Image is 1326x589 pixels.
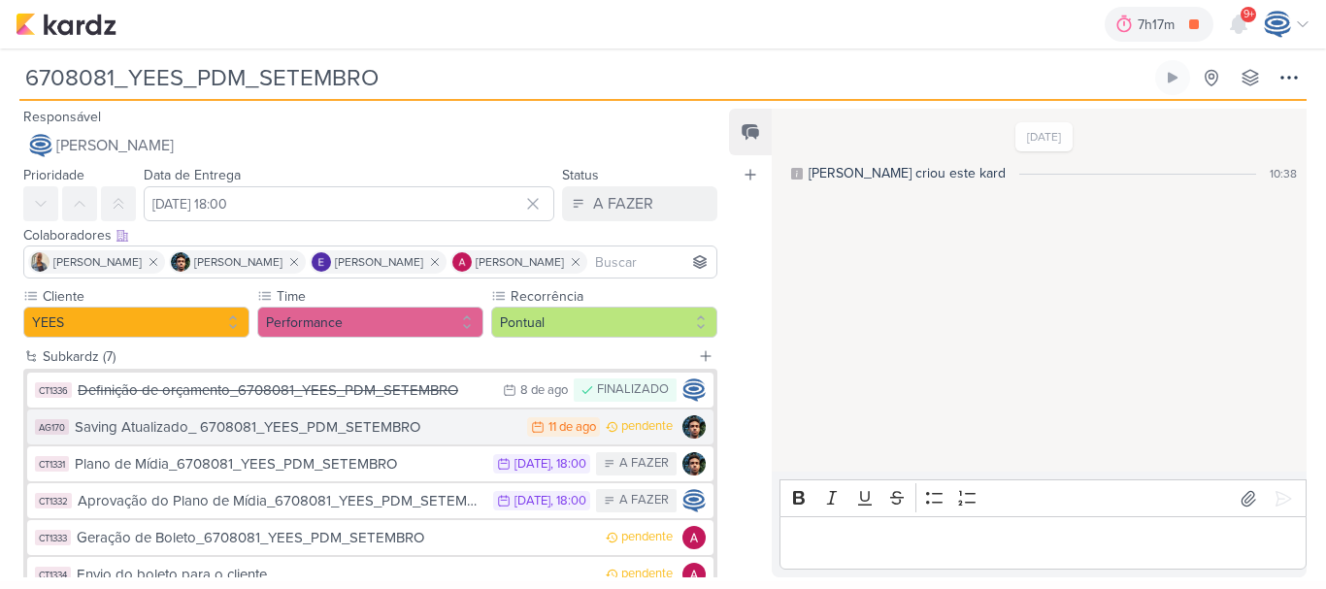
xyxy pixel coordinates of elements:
[144,167,241,183] label: Data de Entrega
[78,379,493,402] div: Definição de orçamento_6708081_YEES_PDM_SETEMBRO
[78,490,483,512] div: Aprovação do Plano de Mídia_6708081_YEES_PDM_SETEMBRO
[514,495,550,507] div: [DATE]
[194,253,282,271] span: [PERSON_NAME]
[312,252,331,272] img: Eduardo Quaresma
[597,380,669,400] div: FINALIZADO
[682,415,706,439] img: Nelito Junior
[275,286,483,307] label: Time
[1138,15,1180,35] div: 7h17m
[35,493,72,508] div: CT1332
[144,186,554,221] input: Select a date
[452,252,472,272] img: Alessandra Gomes
[809,163,1006,183] div: [PERSON_NAME] criou este kard
[593,192,653,215] div: A FAZER
[550,495,586,507] div: , 18:00
[23,167,84,183] label: Prioridade
[23,307,249,338] button: YEES
[548,421,596,434] div: 11 de ago
[53,253,142,271] span: [PERSON_NAME]
[682,489,706,512] img: Caroline Traven De Andrade
[75,416,517,439] div: Saving Atualizado_ 6708081_YEES_PDM_SETEMBRO
[171,252,190,272] img: Nelito Junior
[476,253,564,271] span: [PERSON_NAME]
[779,516,1307,570] div: Editor editing area: main
[43,346,690,367] div: Subkardz (7)
[16,13,116,36] img: kardz.app
[23,128,717,163] button: [PERSON_NAME]
[682,452,706,475] img: Nelito Junior
[77,527,596,549] div: Geração de Boleto_6708081_YEES_PDM_SETEMBRO
[1243,7,1254,22] span: 9+
[27,483,713,518] button: CT1332 Aprovação do Plano de Mídia_6708081_YEES_PDM_SETEMBRO [DATE] , 18:00 A FAZER
[75,453,483,475] div: Plano de Mídia_6708081_YEES_PDM_SETEMBRO
[491,307,717,338] button: Pontual
[29,134,52,157] img: Caroline Traven De Andrade
[562,186,717,221] button: A FAZER
[591,250,713,274] input: Buscar
[23,225,717,245] div: Colaboradores
[682,378,706,402] img: Caroline Traven De Andrade
[562,167,599,183] label: Status
[1270,165,1297,182] div: 10:38
[77,564,596,586] div: Envio do boleto para o cliente
[779,479,1307,517] div: Editor toolbar
[514,458,550,471] div: [DATE]
[520,384,568,397] div: 8 de ago
[27,409,713,444] button: AG170 Saving Atualizado_ 6708081_YEES_PDM_SETEMBRO 11 de ago pendente
[27,446,713,481] button: CT1331 Plano de Mídia_6708081_YEES_PDM_SETEMBRO [DATE] , 18:00 A FAZER
[23,109,101,125] label: Responsável
[509,286,717,307] label: Recorrência
[335,253,423,271] span: [PERSON_NAME]
[56,134,174,157] span: [PERSON_NAME]
[27,520,713,555] button: CT1333 Geração de Boleto_6708081_YEES_PDM_SETEMBRO pendente
[550,458,586,471] div: , 18:00
[19,60,1151,95] input: Kard Sem Título
[30,252,50,272] img: Iara Santos
[35,530,71,545] div: CT1333
[35,456,69,472] div: CT1331
[1165,70,1180,85] div: Ligar relógio
[619,454,669,474] div: A FAZER
[35,419,69,435] div: AG170
[35,382,72,398] div: CT1336
[619,491,669,510] div: A FAZER
[682,526,706,549] img: Alessandra Gomes
[41,286,249,307] label: Cliente
[27,373,713,408] button: CT1336 Definição de orçamento_6708081_YEES_PDM_SETEMBRO 8 de ago FINALIZADO
[35,567,71,582] div: CT1334
[1264,11,1291,38] img: Caroline Traven De Andrade
[257,307,483,338] button: Performance
[682,563,706,586] img: Alessandra Gomes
